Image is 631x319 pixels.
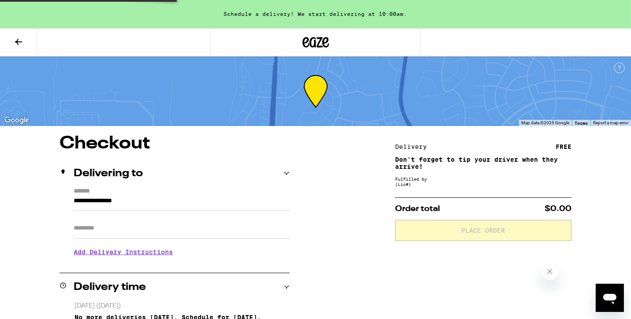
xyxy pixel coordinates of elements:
[74,242,290,262] h3: Add Delivery Instructions
[593,120,628,125] a: Report a map error
[461,227,505,234] span: Place Order
[556,144,571,150] div: FREE
[395,220,571,241] button: Place Order
[75,302,290,310] p: [DATE] ([DATE])
[395,176,571,187] div: Fulfilled by (Lic# )
[2,115,31,126] img: Google
[545,205,571,213] span: $0.00
[74,282,146,293] h2: Delivery time
[596,284,624,312] iframe: Button to launch messaging window
[74,262,290,269] p: We'll contact you at [PHONE_NUMBER] when we arrive
[521,120,569,125] span: Map data ©2025 Google
[5,6,63,13] span: Hi. Need any help?
[395,156,571,170] p: Don't forget to tip your driver when they arrive!
[395,144,433,150] div: Delivery
[2,115,31,126] a: Open this area in Google Maps (opens a new window)
[395,205,440,213] span: Order total
[74,168,143,179] h2: Delivering to
[60,135,290,152] h1: Checkout
[575,120,588,126] a: Terms
[541,263,559,280] iframe: Close message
